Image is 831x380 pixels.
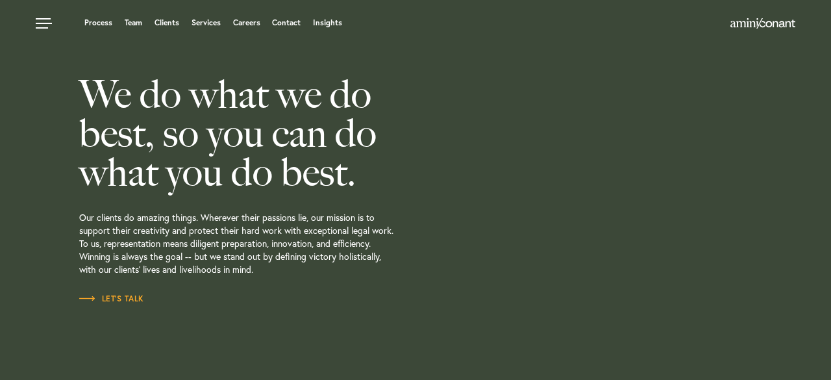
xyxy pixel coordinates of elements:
[730,18,795,29] img: Amini & Conant
[192,19,221,27] a: Services
[84,19,112,27] a: Process
[155,19,179,27] a: Clients
[233,19,260,27] a: Careers
[313,19,342,27] a: Insights
[79,192,475,292] p: Our clients do amazing things. Wherever their passions lie, our mission is to support their creat...
[79,75,475,192] h2: We do what we do best, so you can do what you do best.
[125,19,142,27] a: Team
[79,295,144,303] span: Let’s Talk
[272,19,301,27] a: Contact
[79,292,144,305] a: Let’s Talk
